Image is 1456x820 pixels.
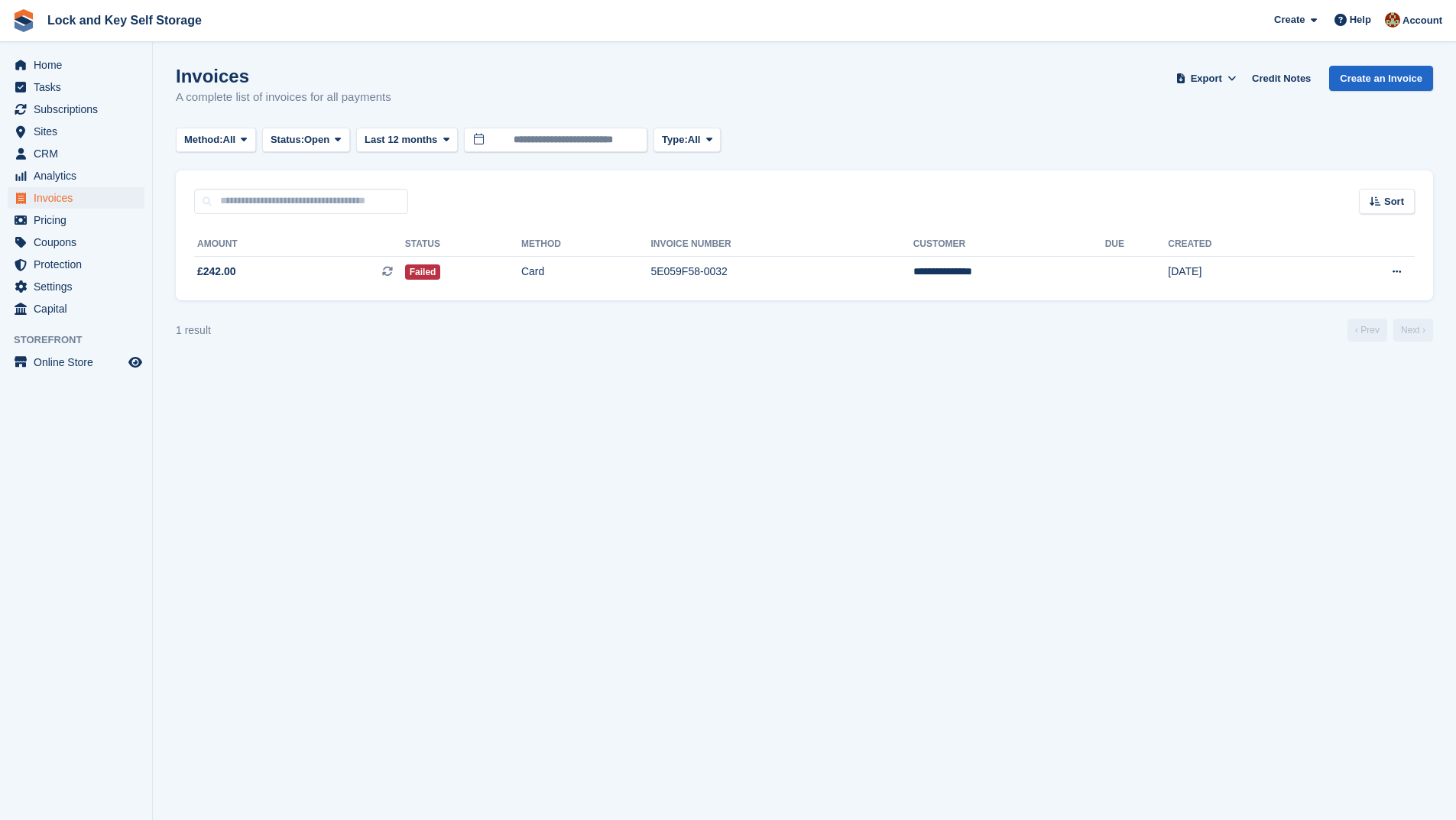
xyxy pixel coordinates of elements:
a: menu [8,165,144,186]
a: Preview store [126,353,144,371]
a: menu [8,298,144,319]
th: Amount [194,232,405,257]
span: Subscriptions [34,99,125,120]
a: menu [8,232,144,253]
a: menu [8,254,144,275]
span: Settings [34,276,125,297]
a: menu [8,76,144,98]
button: Status: Open [262,128,350,153]
div: 1 result [176,322,211,339]
span: Pricing [34,209,125,231]
a: menu [8,121,144,142]
th: Invoice Number [650,232,913,257]
span: Invoices [34,187,125,209]
nav: Page [1344,319,1436,342]
span: All [223,132,236,147]
img: stora-icon-8386f47178a22dfd0bd8f6a31ec36ba5ce8667c1dd55bd0f319d3a0aa187defe.svg [12,9,35,32]
span: Type: [662,132,688,147]
span: Analytics [34,165,125,186]
a: menu [8,352,144,373]
a: menu [8,187,144,209]
span: Sort [1384,194,1404,209]
a: Credit Notes [1246,66,1317,91]
span: Account [1402,13,1442,28]
span: CRM [34,143,125,164]
button: Last 12 months [356,128,458,153]
h1: Invoices [176,66,391,86]
td: [DATE] [1168,256,1310,288]
a: menu [8,209,144,231]
a: menu [8,276,144,297]
span: Storefront [14,332,152,348]
span: Online Store [34,352,125,373]
td: Card [521,256,650,288]
span: Help [1350,12,1371,28]
span: Export [1191,71,1222,86]
span: £242.00 [197,264,236,280]
button: Export [1172,66,1240,91]
span: Status: [271,132,304,147]
span: Capital [34,298,125,319]
span: Tasks [34,76,125,98]
th: Due [1105,232,1169,257]
p: A complete list of invoices for all payments [176,89,391,106]
span: Last 12 months [365,132,437,147]
a: menu [8,54,144,76]
button: Type: All [653,128,721,153]
span: Open [304,132,329,147]
td: 5E059F58-0032 [650,256,913,288]
a: Create an Invoice [1329,66,1433,91]
button: Method: All [176,128,256,153]
th: Customer [913,232,1105,257]
th: Created [1168,232,1310,257]
span: All [688,132,701,147]
th: Method [521,232,650,257]
a: Next [1393,319,1433,342]
span: Protection [34,254,125,275]
a: menu [8,99,144,120]
span: Create [1274,12,1305,28]
span: Coupons [34,232,125,253]
img: Doug Fisher [1385,12,1400,28]
a: Lock and Key Self Storage [41,8,208,33]
a: menu [8,143,144,164]
span: Home [34,54,125,76]
span: Failed [405,264,441,280]
span: Method: [184,132,223,147]
th: Status [405,232,521,257]
a: Previous [1347,319,1387,342]
span: Sites [34,121,125,142]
